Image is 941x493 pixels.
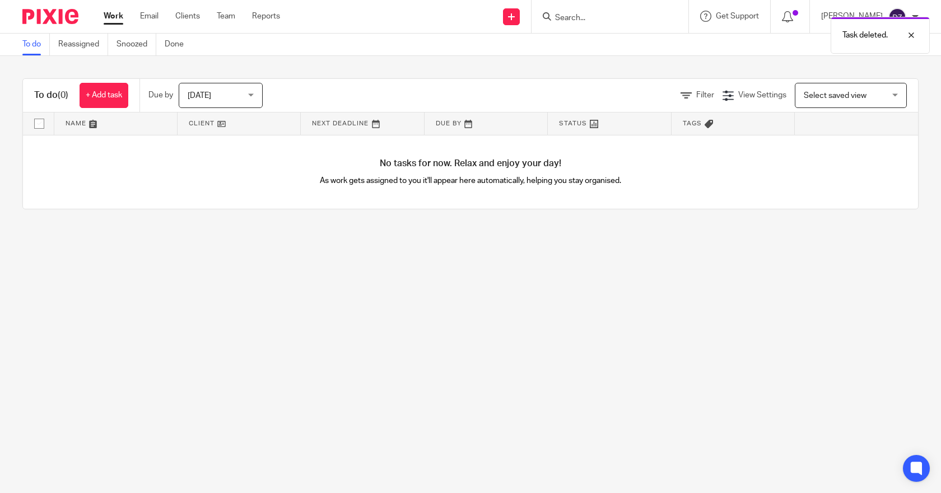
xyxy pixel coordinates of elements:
span: Select saved view [804,92,867,100]
p: Due by [148,90,173,101]
span: [DATE] [188,92,211,100]
img: Pixie [22,9,78,24]
a: Reports [252,11,280,22]
span: (0) [58,91,68,100]
a: Work [104,11,123,22]
a: Done [165,34,192,55]
a: To do [22,34,50,55]
a: Clients [175,11,200,22]
a: Snoozed [117,34,156,55]
a: Email [140,11,159,22]
a: Team [217,11,235,22]
p: Task deleted. [842,30,888,41]
img: svg%3E [888,8,906,26]
span: View Settings [738,91,786,99]
span: Tags [683,120,702,126]
a: Reassigned [58,34,108,55]
p: As work gets assigned to you it'll appear here automatically, helping you stay organised. [247,175,695,186]
span: Filter [696,91,714,99]
h1: To do [34,90,68,101]
h4: No tasks for now. Relax and enjoy your day! [23,158,918,170]
a: + Add task [80,83,128,108]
